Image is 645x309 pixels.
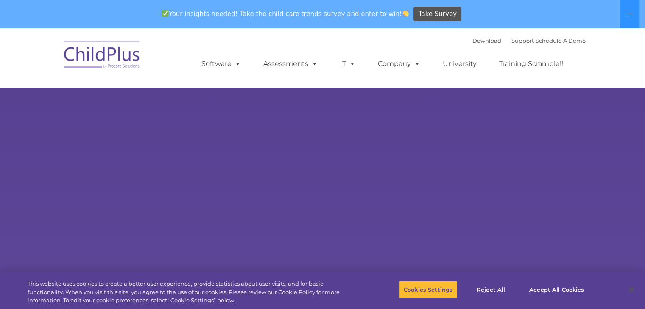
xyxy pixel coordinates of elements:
a: Training Scramble!! [491,55,572,72]
button: Cookies Settings [399,281,457,298]
a: Download [472,37,501,44]
a: Software [193,55,249,72]
a: IT [332,55,364,72]
font: | [472,37,586,44]
a: Support [511,37,534,44]
a: University [434,55,485,72]
button: Accept All Cookies [525,281,589,298]
button: Close [622,280,641,299]
a: Company [369,55,429,72]
div: This website uses cookies to create a better user experience, provide statistics about user visit... [28,280,355,305]
img: ✅ [162,10,168,17]
span: Phone number [118,91,154,97]
a: Schedule A Demo [536,37,586,44]
button: Reject All [464,281,517,298]
a: Take Survey [413,7,461,22]
span: Last name [118,56,144,62]
span: Take Survey [419,7,457,22]
img: 👏 [402,10,409,17]
img: ChildPlus by Procare Solutions [60,35,145,77]
span: Your insights needed! Take the child care trends survey and enter to win! [159,6,413,22]
a: Assessments [255,55,326,72]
